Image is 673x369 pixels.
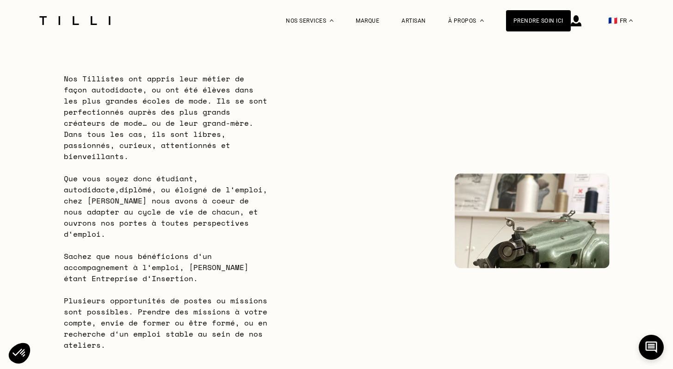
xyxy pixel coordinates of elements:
span: Sachez que nous bénéficions d‘un accompagnement à l‘emploi, [PERSON_NAME] étant Entreprise d‘Inse... [64,251,249,284]
a: Prendre soin ici [506,10,571,31]
img: icône connexion [571,15,581,26]
a: Marque [356,18,379,24]
img: Menu déroulant [330,19,333,22]
img: Logo du service de couturière Tilli [36,16,114,25]
img: Un parcours [455,173,610,268]
span: Nos Tillistes ont appris leur métier de façon autodidacte, ou ont été élèves dans les plus grande... [64,73,267,162]
img: menu déroulant [629,19,633,22]
span: Que vous soyez donc étudiant, autodidacte,diplômé, ou éloigné de l‘emploi, chez [PERSON_NAME] nou... [64,173,267,240]
img: Menu déroulant à propos [480,19,484,22]
span: Plusieurs opportunités de postes ou missions sont possibles. Prendre des missions à votre compte,... [64,295,267,351]
span: 🇫🇷 [608,16,617,25]
a: Artisan [401,18,426,24]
